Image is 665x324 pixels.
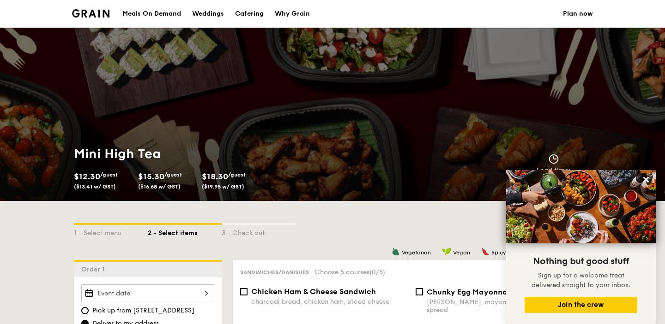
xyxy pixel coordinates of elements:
span: Chicken Ham & Cheese Sandwich [251,287,376,296]
div: 1 - Select menu [74,225,148,238]
span: /guest [164,171,182,178]
span: Sign up for a welcome treat delivered straight to your inbox. [532,271,630,289]
span: /guest [228,171,246,178]
input: Chunky Egg Mayonnaise Sandwich[PERSON_NAME], mayonnaise, chunky egg spread [416,288,423,295]
div: 3 - Check out [222,225,296,238]
span: Spicy [491,249,506,256]
span: Lead time: [537,166,571,174]
span: Choose 5 courses [314,268,385,276]
span: ($13.41 w/ GST) [74,183,116,190]
a: Logotype [72,9,109,18]
input: Event date [81,284,214,302]
h1: Mini High Tea [74,146,329,162]
span: $15.30 [138,171,164,182]
span: Order 1 [81,265,109,273]
span: (0/5) [369,268,385,276]
button: Close [639,172,653,187]
div: [PERSON_NAME], mayonnaise, chunky egg spread [427,298,584,314]
div: 2 - Select items [148,225,222,238]
img: icon-vegetarian.fe4039eb.svg [392,247,400,256]
span: Chunky Egg Mayonnaise Sandwich [427,288,556,296]
span: Vegetarian [402,249,431,256]
span: ($16.68 w/ GST) [138,183,181,190]
img: icon-vegan.f8ff3823.svg [442,247,451,256]
span: ($19.95 w/ GST) [202,183,244,190]
img: icon-spicy.37a8142b.svg [481,247,490,256]
span: Pick up from [STREET_ADDRESS] [92,306,194,315]
span: Sandwiches/Danishes [240,269,309,276]
img: icon-clock.2db775ea.svg [547,154,561,164]
span: Vegan [453,249,470,256]
span: $18.30 [202,171,228,182]
span: Nothing but good stuff [533,256,629,267]
img: Grain [72,9,109,18]
div: charcoal bread, chicken ham, sliced cheese [251,298,408,306]
button: Join the crew [525,297,637,313]
input: Chicken Ham & Cheese Sandwichcharcoal bread, chicken ham, sliced cheese [240,288,248,295]
span: $12.30 [74,171,100,182]
img: DSC07876-Edit02-Large.jpeg [506,170,656,243]
input: Pick up from [STREET_ADDRESS] [81,307,89,314]
span: /guest [100,171,118,178]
